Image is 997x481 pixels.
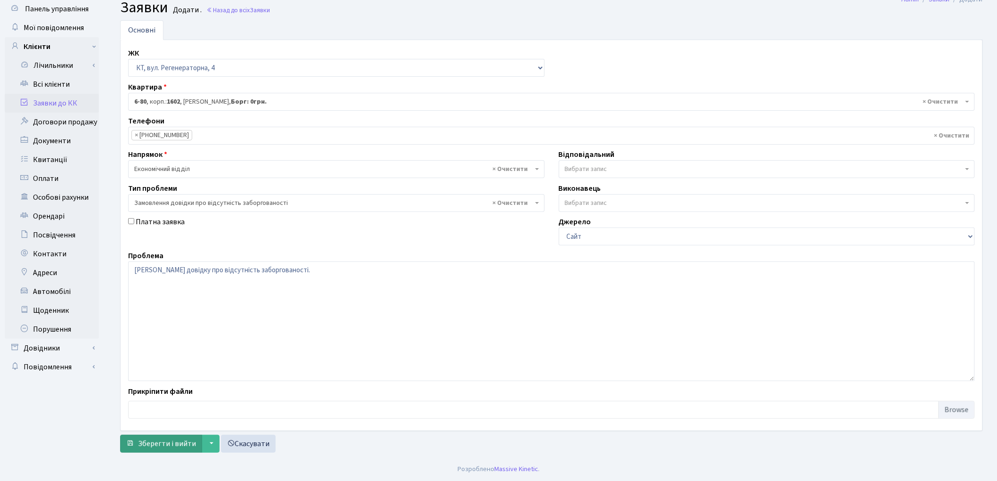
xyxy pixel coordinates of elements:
[923,97,958,106] span: Видалити всі елементи
[5,320,99,339] a: Порушення
[136,216,185,228] label: Платна заявка
[221,435,276,453] a: Скасувати
[5,188,99,207] a: Особові рахунки
[494,464,538,474] a: Massive Kinetic
[128,115,164,127] label: Телефони
[128,160,545,178] span: Економічний відділ
[565,164,607,174] span: Вибрати запис
[134,164,533,174] span: Економічний відділ
[120,435,202,453] button: Зберегти і вийти
[559,183,601,194] label: Виконавець
[5,245,99,263] a: Контакти
[5,301,99,320] a: Щоденник
[128,194,545,212] span: Замовлення довідки про відсутність заборгованості
[11,56,99,75] a: Лічильники
[128,93,975,111] span: <b>6-80</b>, корп.: <b>1602</b>, Клочко Ірина Леонідівна, <b>Борг: 0грн.</b>
[559,149,615,160] label: Відповідальний
[250,6,270,15] span: Заявки
[128,250,163,261] label: Проблема
[135,130,138,140] span: ×
[134,97,963,106] span: <b>6-80</b>, корп.: <b>1602</b>, Клочко Ірина Леонідівна, <b>Борг: 0грн.</b>
[565,198,607,208] span: Вибрати запис
[5,150,99,169] a: Квитанції
[5,75,99,94] a: Всі клієнти
[5,339,99,358] a: Довідники
[493,164,528,174] span: Видалити всі елементи
[5,358,99,376] a: Повідомлення
[5,113,99,131] a: Договори продажу
[5,263,99,282] a: Адреси
[559,216,591,228] label: Джерело
[128,82,167,93] label: Квартира
[128,386,193,397] label: Прикріпити файли
[458,464,539,474] div: Розроблено .
[171,6,202,15] small: Додати .
[138,439,196,449] span: Зберегти і вийти
[5,226,99,245] a: Посвідчення
[5,131,99,150] a: Документи
[5,94,99,113] a: Заявки до КК
[934,131,970,140] span: Видалити всі елементи
[128,149,167,160] label: Напрямок
[25,4,89,14] span: Панель управління
[134,97,147,106] b: 6-80
[5,37,99,56] a: Клієнти
[5,207,99,226] a: Орендарі
[5,282,99,301] a: Автомобілі
[24,23,84,33] span: Мої повідомлення
[5,18,99,37] a: Мої повідомлення
[128,48,139,59] label: ЖК
[120,20,163,40] a: Основні
[206,6,270,15] a: Назад до всіхЗаявки
[231,97,267,106] b: Борг: 0грн.
[131,130,192,140] li: (067) 762-51-02
[5,169,99,188] a: Оплати
[493,198,528,208] span: Видалити всі елементи
[134,198,533,208] span: Замовлення довідки про відсутність заборгованості
[128,183,177,194] label: Тип проблеми
[167,97,180,106] b: 1602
